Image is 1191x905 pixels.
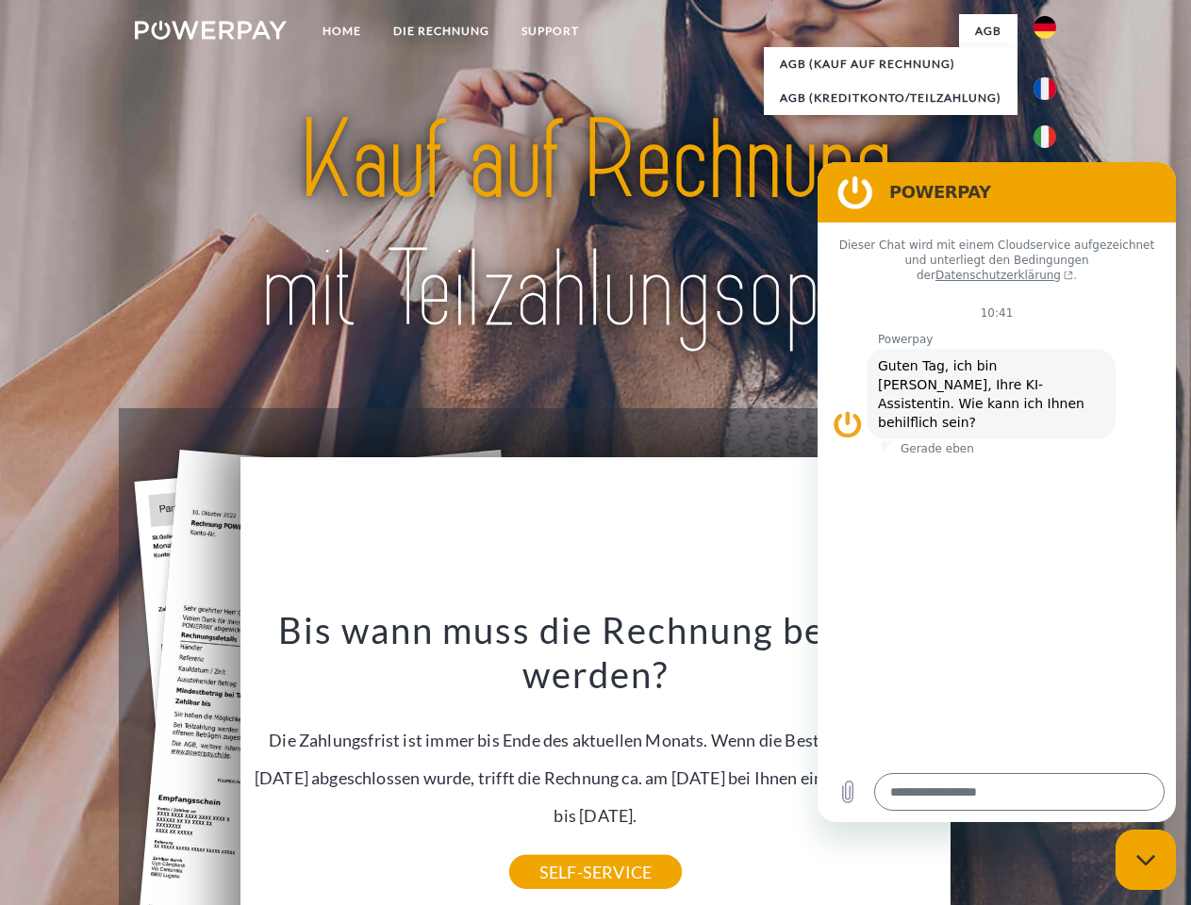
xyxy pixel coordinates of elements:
a: AGB (Kauf auf Rechnung) [764,47,1017,81]
img: fr [1034,77,1056,100]
h3: Bis wann muss die Rechnung bezahlt werden? [252,607,940,698]
iframe: Schaltfläche zum Öffnen des Messaging-Fensters; Konversation läuft [1116,830,1176,890]
iframe: Messaging-Fenster [818,162,1176,822]
a: SUPPORT [505,14,595,48]
img: title-powerpay_de.svg [180,90,1011,361]
img: logo-powerpay-white.svg [135,21,287,40]
img: it [1034,125,1056,148]
a: AGB (Kreditkonto/Teilzahlung) [764,81,1017,115]
a: Home [306,14,377,48]
a: DIE RECHNUNG [377,14,505,48]
div: Die Zahlungsfrist ist immer bis Ende des aktuellen Monats. Wenn die Bestellung z.B. am [DATE] abg... [252,607,940,872]
img: de [1034,16,1056,39]
a: agb [959,14,1017,48]
a: SELF-SERVICE [509,855,682,889]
